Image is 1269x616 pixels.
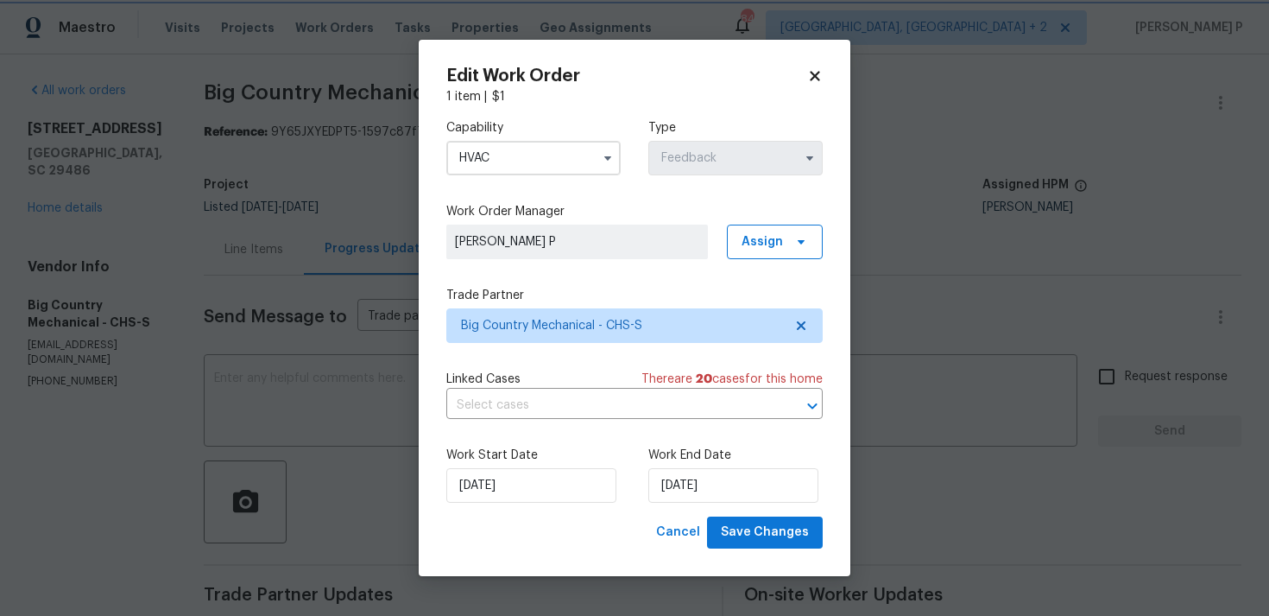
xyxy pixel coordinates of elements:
[641,371,823,388] span: There are case s for this home
[721,522,809,543] span: Save Changes
[597,148,618,168] button: Show options
[455,233,699,251] span: [PERSON_NAME] P
[446,203,823,220] label: Work Order Manager
[492,91,505,103] span: $ 1
[707,517,823,549] button: Save Changes
[800,394,824,418] button: Open
[696,373,712,385] span: 20
[446,88,823,105] div: 1 item |
[648,468,818,503] input: M/D/YYYY
[446,447,621,464] label: Work Start Date
[799,148,820,168] button: Show options
[648,447,823,464] label: Work End Date
[649,517,707,549] button: Cancel
[446,392,774,419] input: Select cases
[446,371,521,388] span: Linked Cases
[446,468,616,503] input: M/D/YYYY
[742,233,783,251] span: Assign
[446,287,823,304] label: Trade Partner
[648,141,823,175] input: Select...
[446,67,807,85] h2: Edit Work Order
[648,119,823,137] label: Type
[656,522,700,543] span: Cancel
[446,141,621,175] input: Select...
[446,119,621,137] label: Capability
[461,317,783,334] span: Big Country Mechanical - CHS-S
